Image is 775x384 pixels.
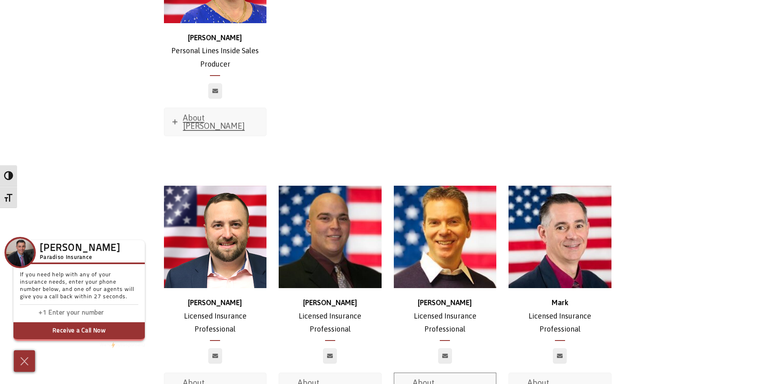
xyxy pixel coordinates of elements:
[18,355,31,368] img: Cross icon
[164,186,267,289] img: David_headshot_500x500
[48,307,130,319] input: Enter phone number
[40,245,120,252] h3: [PERSON_NAME]
[303,298,357,307] strong: [PERSON_NAME]
[100,343,120,347] span: We're by
[100,343,145,347] a: We'rePowered by iconbyResponseiQ
[188,298,242,307] strong: [PERSON_NAME]
[552,298,568,307] strong: Mark
[111,342,115,348] img: Powered by icon
[40,253,120,262] h5: Paradiso Insurance
[279,296,382,336] p: Licensed Insurance Professional
[164,108,266,136] a: About [PERSON_NAME]
[509,296,611,336] p: Licensed Insurance Professional
[418,298,472,307] strong: [PERSON_NAME]
[509,186,611,289] img: mark
[183,113,245,130] span: About [PERSON_NAME]
[394,186,497,289] img: Joe-Mooney-1
[6,239,34,267] img: Company Icon
[188,33,242,42] strong: [PERSON_NAME]
[13,322,145,341] button: Receive a Call Now
[164,31,267,71] p: Personal Lines Inside Sales Producer
[20,271,138,305] p: If you need help with any of your insurance needs, enter your phone number below, and one of our ...
[24,307,48,319] input: Enter country code
[164,296,267,336] p: Licensed Insurance Professional
[394,296,497,336] p: Licensed Insurance Professional
[279,186,382,289] img: shawn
